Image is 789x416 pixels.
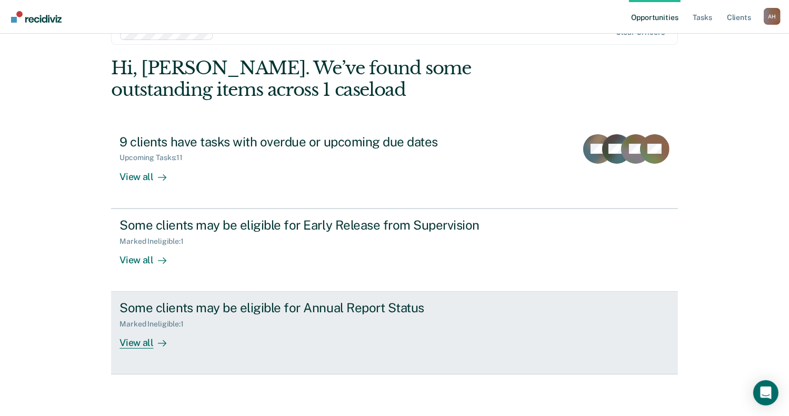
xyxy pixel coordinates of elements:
[11,11,62,23] img: Recidiviz
[764,8,781,25] button: Profile dropdown button
[119,245,178,266] div: View all
[119,153,191,162] div: Upcoming Tasks : 11
[119,320,192,329] div: Marked Ineligible : 1
[119,329,178,349] div: View all
[111,209,677,292] a: Some clients may be eligible for Early Release from SupervisionMarked Ineligible:1View all
[764,8,781,25] div: A H
[119,162,178,183] div: View all
[119,217,489,233] div: Some clients may be eligible for Early Release from Supervision
[111,126,677,209] a: 9 clients have tasks with overdue or upcoming due datesUpcoming Tasks:11View all
[119,134,489,150] div: 9 clients have tasks with overdue or upcoming due dates
[753,380,778,405] div: Open Intercom Messenger
[111,292,677,374] a: Some clients may be eligible for Annual Report StatusMarked Ineligible:1View all
[119,237,192,246] div: Marked Ineligible : 1
[119,300,489,315] div: Some clients may be eligible for Annual Report Status
[111,57,564,101] div: Hi, [PERSON_NAME]. We’ve found some outstanding items across 1 caseload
